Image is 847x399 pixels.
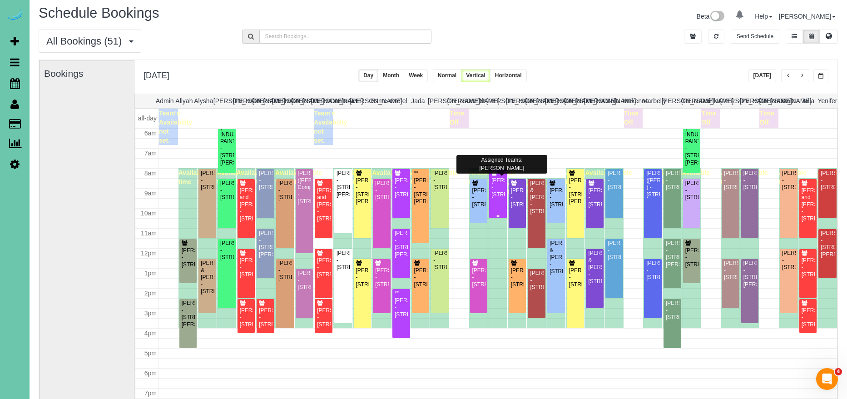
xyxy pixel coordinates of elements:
[798,179,826,195] span: Available time
[356,177,370,205] div: [PERSON_NAME] - [STREET_ADDRESS][PERSON_NAME]
[549,240,563,275] div: [PERSON_NAME] & [PERSON_NAME] - [STREET_ADDRESS]
[642,94,662,108] th: Marbelly
[369,94,389,108] th: Esme
[759,110,774,126] span: Time Off
[720,94,740,108] th: [PERSON_NAME]
[404,69,428,82] button: Week
[144,150,157,157] span: 7am
[141,249,157,257] span: 12pm
[525,94,545,108] th: [PERSON_NAME]
[584,94,603,108] th: [PERSON_NAME]
[782,250,796,271] div: [PERSON_NAME] - [STREET_ADDRESS]
[144,269,157,277] span: 1pm
[291,94,311,108] th: [PERSON_NAME]
[566,169,594,185] span: Available time
[798,94,817,108] th: Talia
[782,170,796,191] div: [PERSON_NAME] - [STREET_ADDRESS]
[414,267,428,288] div: [PERSON_NAME] - [STREET_ADDRESS]
[336,250,350,271] div: [PERSON_NAME] - [STREET_ADDRESS]
[217,169,245,185] span: Available time
[39,5,159,21] span: Schedule Bookings
[569,267,583,288] div: [PERSON_NAME] - [STREET_ADDRESS]
[623,94,642,108] th: Makenna
[569,177,583,205] div: [PERSON_NAME] - [STREET_ADDRESS][PERSON_NAME]
[681,94,701,108] th: [PERSON_NAME]
[220,240,234,261] div: [PERSON_NAME] - [STREET_ADDRESS]
[5,9,24,22] img: Automaid Logo
[39,30,141,53] button: All Bookings (51)
[835,368,842,375] span: 4
[506,94,525,108] th: [PERSON_NAME]
[258,170,272,191] div: [PERSON_NAME] - [STREET_ADDRESS]
[336,170,350,198] div: [PERSON_NAME] - [STREET_ADDRESS][PERSON_NAME]
[433,250,447,271] div: [PERSON_NAME] - [STREET_ADDRESS]
[697,13,725,20] a: Beta
[44,68,129,79] h3: Bookings
[701,94,720,108] th: Reinier
[213,94,233,108] th: [PERSON_NAME]
[275,169,303,185] span: Available time
[295,169,322,185] span: Available time
[603,94,623,108] th: Lola
[709,11,724,23] img: New interface
[394,290,408,318] div: **[PERSON_NAME] - [STREET_ADDRESS]
[259,30,432,44] input: Search Bookings..
[801,307,815,328] div: [PERSON_NAME] - [STREET_ADDRESS]
[510,187,525,208] div: [PERSON_NAME] - [STREET_ADDRESS]
[200,170,214,191] div: [PERSON_NAME] - [STREET_ADDRESS]
[646,170,660,198] div: [PERSON_NAME] ([PERSON_NAME] ) - [STREET_ADDRESS]
[607,240,621,261] div: [PERSON_NAME] - [STREET_ADDRESS]
[378,69,404,82] button: Month
[755,13,773,20] a: Help
[333,169,361,185] span: Available time
[194,94,213,108] th: Alysha
[297,170,312,205] div: [PERSON_NAME] ([PERSON_NAME]) Comp - [STREET_ADDRESS]
[220,180,234,201] div: [PERSON_NAME] - [STREET_ADDRESS]
[723,260,738,281] div: [PERSON_NAME] - [STREET_ADDRESS]
[740,169,768,185] span: Available time
[817,169,845,185] span: Available time
[665,240,679,268] div: [PERSON_NAME] - [STREET_ADDRESS][PERSON_NAME]
[144,349,157,357] span: 5pm
[545,94,564,108] th: [PERSON_NAME]
[685,180,699,201] div: [PERSON_NAME] - [STREET_ADDRESS]
[461,69,490,82] button: Vertical
[723,170,738,191] div: [PERSON_NAME] - [STREET_ADDRESS]
[820,170,835,191] div: [PERSON_NAME] - [STREET_ADDRESS]
[256,169,283,185] span: Available time
[588,250,602,285] div: [PERSON_NAME] & [PERSON_NAME] - [STREET_ADDRESS]
[411,169,439,185] span: Available time
[646,260,660,281] div: [PERSON_NAME] - [STREET_ADDRESS]
[174,94,194,108] th: Aliyah
[258,307,272,328] div: [PERSON_NAME] - [STREET_ADDRESS]
[447,94,467,108] th: [PERSON_NAME]
[239,257,253,278] div: [PERSON_NAME] - [STREET_ADDRESS]
[314,110,347,144] span: Team's Availability not set.
[491,177,505,198] div: [PERSON_NAME] - [STREET_ADDRESS]
[527,179,555,195] span: Available time
[317,187,331,222] div: [PERSON_NAME] and [PERSON_NAME] - [STREET_ADDRESS]
[200,260,214,295] div: [PERSON_NAME] & [PERSON_NAME] - [STREET_ADDRESS]
[233,94,253,108] th: [PERSON_NAME]
[311,94,330,108] th: [PERSON_NAME]
[237,169,264,185] span: Available time
[472,187,486,208] div: [PERSON_NAME] - [STREET_ADDRESS]
[375,180,389,201] div: [PERSON_NAME] - [STREET_ADDRESS]
[433,69,461,82] button: Normal
[239,307,253,328] div: [PERSON_NAME] - [STREET_ADDRESS]
[779,94,798,108] th: Siara
[141,209,157,217] span: 10am
[372,169,400,185] span: Available time
[665,300,679,321] div: [PERSON_NAME] - [STREET_ADDRESS]
[408,94,428,108] th: Jada
[141,229,157,237] span: 11am
[546,179,574,195] span: Available time
[510,267,525,288] div: [PERSON_NAME] - [STREET_ADDRESS]
[490,69,527,82] button: Horizontal
[178,169,206,185] span: Available time
[155,94,174,108] th: Admin
[604,169,632,185] span: Available time
[144,190,157,197] span: 9am
[816,368,838,390] iframe: Intercom live chat
[353,169,381,185] span: Available time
